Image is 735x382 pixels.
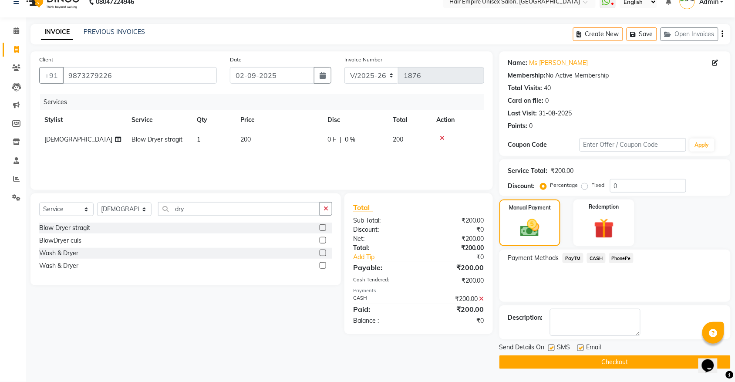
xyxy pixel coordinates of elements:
[508,254,559,263] span: Payment Methods
[158,202,320,216] input: Search or Scan
[698,347,726,373] iframe: chat widget
[344,56,382,64] label: Invoice Number
[418,262,491,273] div: ₹200.00
[580,138,686,152] input: Enter Offer / Coupon Code
[508,166,548,176] div: Service Total:
[508,109,537,118] div: Last Visit:
[499,355,731,369] button: Checkout
[235,110,322,130] th: Price
[573,27,623,41] button: Create New
[39,223,90,233] div: Blow Dryer stragit
[39,261,78,270] div: Wash & Dryer
[529,122,533,131] div: 0
[418,234,491,243] div: ₹200.00
[39,110,126,130] th: Stylist
[418,276,491,285] div: ₹200.00
[508,313,543,322] div: Description:
[563,253,583,263] span: PayTM
[345,135,355,144] span: 0 %
[347,304,419,314] div: Paid:
[393,135,403,143] span: 200
[353,203,373,212] span: Total
[609,253,634,263] span: PhonePe
[418,225,491,234] div: ₹0
[514,217,546,239] img: _cash.svg
[431,253,491,262] div: ₹0
[40,94,491,110] div: Services
[230,56,242,64] label: Date
[39,67,64,84] button: +91
[418,243,491,253] div: ₹200.00
[627,27,657,41] button: Save
[347,243,419,253] div: Total:
[322,110,388,130] th: Disc
[418,316,491,325] div: ₹0
[347,234,419,243] div: Net:
[589,203,619,211] label: Redemption
[587,343,601,354] span: Email
[192,110,235,130] th: Qty
[546,96,549,105] div: 0
[508,182,535,191] div: Discount:
[84,28,145,36] a: PREVIOUS INVOICES
[340,135,341,144] span: |
[551,166,574,176] div: ₹200.00
[41,24,73,40] a: INVOICE
[347,316,419,325] div: Balance :
[508,84,543,93] div: Total Visits:
[508,96,544,105] div: Card on file:
[557,343,570,354] span: SMS
[418,294,491,304] div: ₹200.00
[509,204,551,212] label: Manual Payment
[347,216,419,225] div: Sub Total:
[347,262,419,273] div: Payable:
[126,110,192,130] th: Service
[431,110,484,130] th: Action
[418,216,491,225] div: ₹200.00
[499,343,545,354] span: Send Details On
[44,135,112,143] span: [DEMOGRAPHIC_DATA]
[661,27,718,41] button: Open Invoices
[63,67,217,84] input: Search by Name/Mobile/Email/Code
[508,71,722,80] div: No Active Membership
[39,249,78,258] div: Wash & Dryer
[508,71,546,80] div: Membership:
[388,110,431,130] th: Total
[508,58,528,68] div: Name:
[347,253,431,262] a: Add Tip
[587,253,606,263] span: CASH
[240,135,251,143] span: 200
[197,135,200,143] span: 1
[550,181,578,189] label: Percentage
[592,181,605,189] label: Fixed
[131,135,182,143] span: Blow Dryer stragit
[508,140,580,149] div: Coupon Code
[418,304,491,314] div: ₹200.00
[347,225,419,234] div: Discount:
[529,58,588,68] a: Ms [PERSON_NAME]
[539,109,572,118] div: 31-08-2025
[353,287,484,294] div: Payments
[347,276,419,285] div: Cash Tendered:
[588,216,620,241] img: _gift.svg
[690,139,715,152] button: Apply
[327,135,336,144] span: 0 F
[508,122,528,131] div: Points:
[544,84,551,93] div: 40
[39,56,53,64] label: Client
[347,294,419,304] div: CASH
[39,236,81,245] div: BlowDryer culs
